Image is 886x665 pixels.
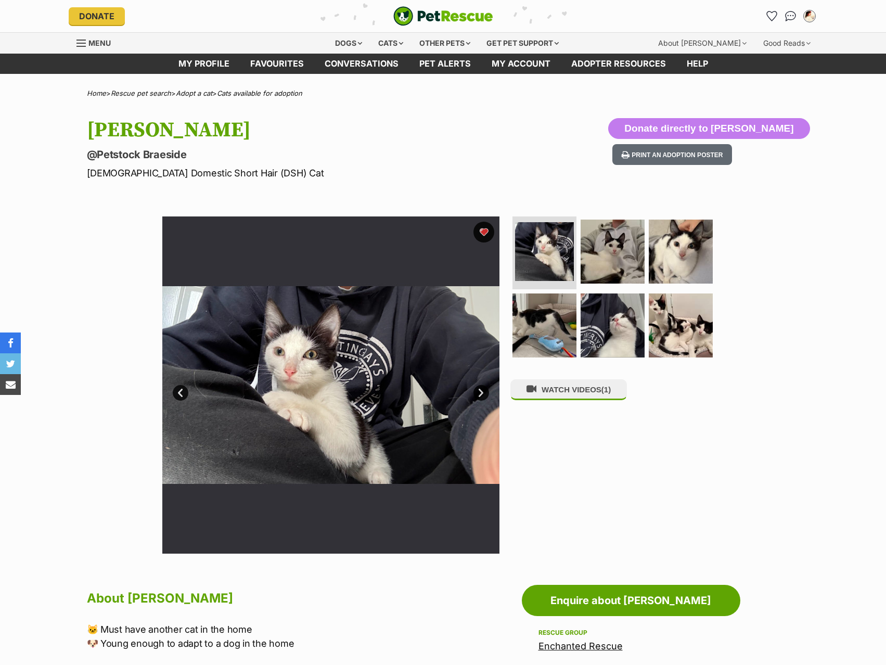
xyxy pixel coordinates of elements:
a: Rescue pet search [111,89,171,97]
button: My account [801,8,818,24]
h1: [PERSON_NAME] [87,118,527,142]
div: Other pets [412,33,478,54]
a: Favourites [240,54,314,74]
a: Favourites [764,8,780,24]
a: Adopter resources [561,54,676,74]
div: Dogs [328,33,369,54]
a: My profile [168,54,240,74]
div: Get pet support [479,33,566,54]
a: Next [473,385,489,401]
p: [DEMOGRAPHIC_DATA] Domestic Short Hair (DSH) Cat [87,166,527,180]
img: Photo of Enzo [649,293,713,357]
button: Print an adoption poster [612,144,732,165]
a: Pet alerts [409,54,481,74]
button: favourite [473,222,494,242]
button: WATCH VIDEOS(1) [510,379,627,400]
a: Conversations [782,8,799,24]
button: Donate directly to [PERSON_NAME] [608,118,810,139]
ul: Account quick links [764,8,818,24]
div: Cats [371,33,410,54]
span: Menu [88,39,111,47]
a: PetRescue [393,6,493,26]
img: logo-cat-932fe2b9b8326f06289b0f2fb663e598f794de774fb13d1741a6617ecf9a85b4.svg [393,6,493,26]
img: chat-41dd97257d64d25036548639549fe6c8038ab92f7586957e7f3b1b290dea8141.svg [785,11,796,21]
a: Enquire about [PERSON_NAME] [522,585,740,616]
a: Cats available for adoption [217,89,302,97]
a: Prev [173,385,188,401]
img: Photo of Enzo [162,216,499,554]
a: My account [481,54,561,74]
span: (1) [601,385,611,394]
img: Photo of Enzo [649,220,713,284]
a: Donate [69,7,125,25]
a: Adopt a cat [176,89,212,97]
img: Photo of Enzo [581,293,645,357]
a: conversations [314,54,409,74]
div: Rescue group [538,629,724,637]
img: Photo of Enzo [581,220,645,284]
a: Help [676,54,718,74]
p: @Petstock Braeside [87,147,527,162]
h2: About [PERSON_NAME] [87,587,517,610]
img: Jessica Morgan profile pic [804,11,815,21]
div: Good Reads [756,33,818,54]
div: About [PERSON_NAME] [651,33,754,54]
p: 🐱 Must have another cat in the home 🐶 Young enough to adapt to a dog in the home [87,622,517,650]
img: Photo of Enzo [515,222,574,281]
a: Menu [76,33,118,52]
div: > > > [61,89,826,97]
a: Home [87,89,106,97]
a: Enchanted Rescue [538,641,623,651]
img: Photo of Enzo [512,293,576,357]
